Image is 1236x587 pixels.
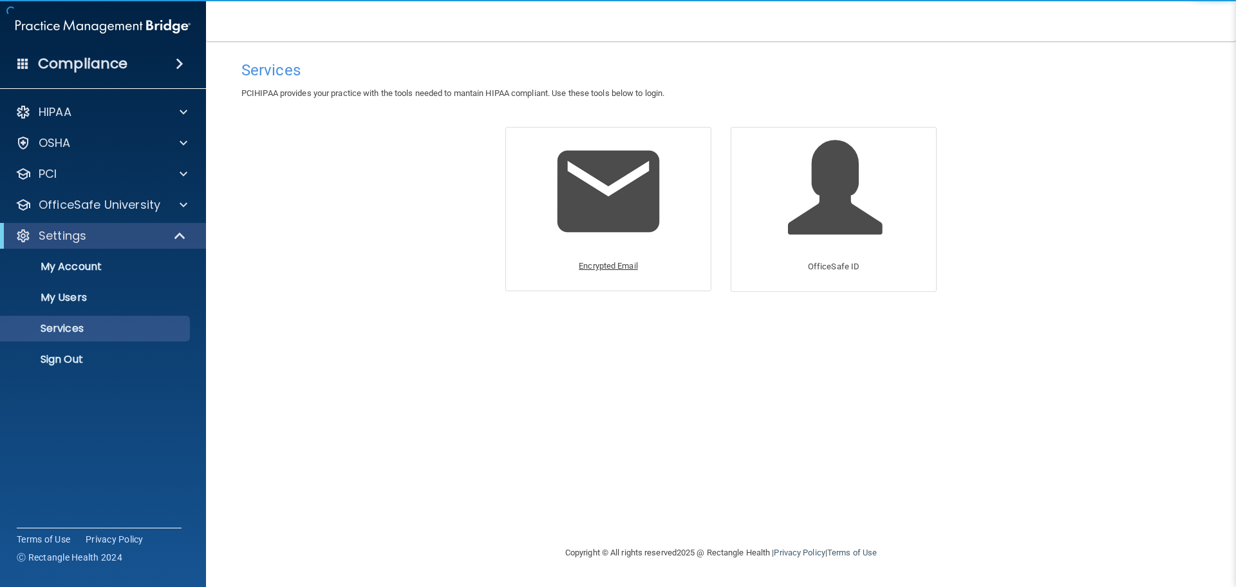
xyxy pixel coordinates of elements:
[731,127,937,291] a: OfficeSafe ID
[38,55,127,73] h4: Compliance
[39,166,57,182] p: PCI
[39,197,160,213] p: OfficeSafe University
[17,533,70,546] a: Terms of Use
[39,228,86,244] p: Settings
[15,104,187,120] a: HIPAA
[86,533,144,546] a: Privacy Policy
[15,228,187,244] a: Settings
[8,260,184,273] p: My Account
[17,551,122,564] span: Ⓒ Rectangle Health 2024
[8,353,184,366] p: Sign Out
[15,135,187,151] a: OSHA
[774,548,825,557] a: Privacy Policy
[39,135,71,151] p: OSHA
[486,532,956,573] div: Copyright © All rights reserved 2025 @ Rectangle Health | |
[505,127,711,291] a: Encrypted Email Encrypted Email
[579,258,638,274] p: Encrypted Email
[547,130,669,253] img: Encrypted Email
[827,548,877,557] a: Terms of Use
[39,104,71,120] p: HIPAA
[8,291,184,304] p: My Users
[808,259,859,274] p: OfficeSafe ID
[241,88,664,98] span: PCIHIPAA provides your practice with the tools needed to mantain HIPAA compliant. Use these tools...
[241,62,1201,79] h4: Services
[15,166,187,182] a: PCI
[8,322,184,335] p: Services
[15,14,191,39] img: PMB logo
[15,197,187,213] a: OfficeSafe University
